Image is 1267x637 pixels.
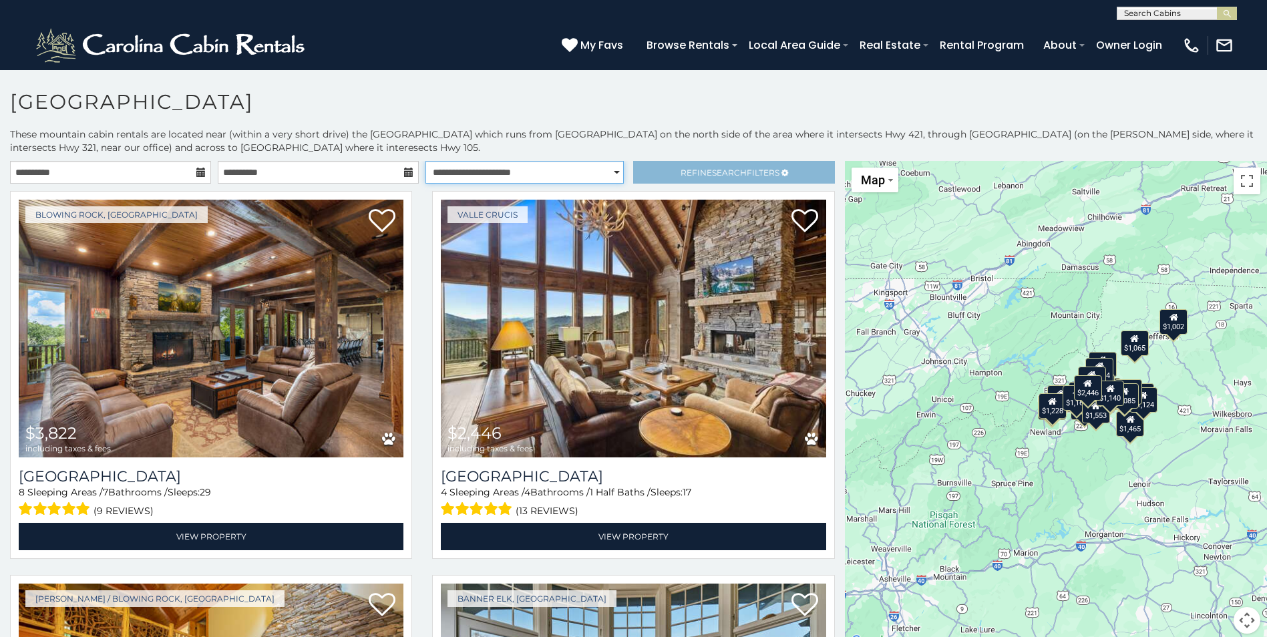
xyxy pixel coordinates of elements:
[516,502,578,519] span: (13 reviews)
[25,206,208,223] a: Blowing Rock, [GEOGRAPHIC_DATA]
[1182,36,1201,55] img: phone-regular-white.png
[369,592,395,620] a: Add to favorites
[441,200,826,457] img: Cucumber Tree Lodge
[590,486,651,498] span: 1 Half Baths /
[1074,375,1102,401] div: $2,446
[683,486,691,498] span: 17
[19,467,403,485] h3: Renaissance Lodge
[562,37,626,54] a: My Favs
[441,523,826,550] a: View Property
[369,208,395,236] a: Add to favorites
[1077,367,1105,392] div: $1,128
[633,161,834,184] a: RefineSearchFilters
[933,33,1031,57] a: Rental Program
[447,590,616,607] a: Banner Elk, [GEOGRAPHIC_DATA]
[447,444,533,453] span: including taxes & fees
[441,486,447,498] span: 4
[19,486,25,498] span: 8
[1039,393,1067,419] div: $1,228
[640,33,736,57] a: Browse Rentals
[441,467,826,485] h3: Cucumber Tree Lodge
[200,486,211,498] span: 29
[791,592,818,620] a: Add to favorites
[19,200,403,457] img: Renaissance Lodge
[791,208,818,236] a: Add to favorites
[1215,36,1234,55] img: mail-regular-white.png
[441,467,826,485] a: [GEOGRAPHIC_DATA]
[94,502,154,519] span: (9 reviews)
[1111,383,1139,409] div: $1,085
[1063,385,1091,411] div: $1,164
[19,467,403,485] a: [GEOGRAPHIC_DATA]
[1082,398,1110,423] div: $1,553
[853,33,927,57] a: Real Estate
[1129,387,1157,413] div: $1,124
[447,423,502,443] span: $2,446
[25,423,77,443] span: $3,822
[19,200,403,457] a: Renaissance Lodge $3,822 including taxes & fees
[1234,607,1260,634] button: Map camera controls
[25,590,285,607] a: [PERSON_NAME] / Blowing Rock, [GEOGRAPHIC_DATA]
[447,206,528,223] a: Valle Crucis
[1047,385,1075,411] div: $3,066
[1121,331,1149,356] div: $1,065
[1089,33,1169,57] a: Owner Login
[852,168,898,192] button: Change map style
[1113,379,1141,405] div: $1,613
[1037,33,1083,57] a: About
[1159,309,1188,335] div: $1,002
[580,37,623,53] span: My Favs
[1096,381,1124,406] div: $1,140
[33,25,311,65] img: White-1-2.png
[524,486,530,498] span: 4
[742,33,847,57] a: Local Area Guide
[25,444,111,453] span: including taxes & fees
[19,523,403,550] a: View Property
[441,200,826,457] a: Cucumber Tree Lodge $2,446 including taxes & fees
[681,168,779,178] span: Refine Filters
[103,486,108,498] span: 7
[1234,168,1260,194] button: Toggle fullscreen view
[1085,358,1113,383] div: $1,454
[19,485,403,519] div: Sleeping Areas / Bathrooms / Sleeps:
[441,485,826,519] div: Sleeping Areas / Bathrooms / Sleeps:
[1038,395,1066,420] div: $1,511
[1116,411,1144,437] div: $1,465
[712,168,747,178] span: Search
[1089,352,1117,377] div: $1,019
[861,173,885,187] span: Map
